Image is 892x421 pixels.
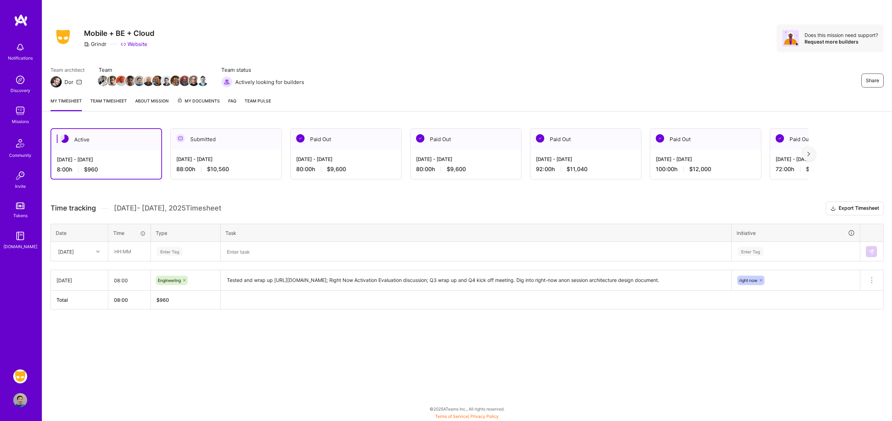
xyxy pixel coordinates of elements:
[121,40,147,48] a: Website
[152,76,163,86] img: Team Member Avatar
[161,76,172,86] img: Team Member Avatar
[235,78,304,86] span: Actively looking for builders
[567,166,587,173] span: $11,040
[536,166,636,173] div: 92:00 h
[156,297,169,303] span: $ 960
[58,248,74,255] div: [DATE]
[807,152,810,156] img: right
[177,97,220,105] span: My Documents
[189,76,199,86] img: Team Member Avatar
[447,166,466,173] span: $9,600
[51,129,161,150] div: Active
[108,75,117,87] a: Team Member Avatar
[11,393,29,407] a: User Avatar
[770,129,881,150] div: Paid Out
[9,152,31,159] div: Community
[76,79,82,85] i: icon Mail
[656,155,755,163] div: [DATE] - [DATE]
[435,414,499,419] span: |
[114,204,221,213] span: [DATE] - [DATE] , 2025 Timesheet
[64,78,74,86] div: Dor
[96,250,100,253] i: icon Chevron
[171,75,180,87] a: Team Member Avatar
[245,97,271,111] a: Team Pulse
[51,204,96,213] span: Time tracking
[805,32,878,38] div: Does this mission need support?
[16,202,24,209] img: tokens
[84,166,98,173] span: $960
[13,229,27,243] img: guide book
[776,155,875,163] div: [DATE] - [DATE]
[84,41,90,47] i: icon CompanyGray
[135,97,169,111] a: About Mission
[176,134,185,143] img: Submitted
[296,166,396,173] div: 80:00 h
[108,291,151,309] th: 08:00
[162,75,171,87] a: Team Member Avatar
[125,76,136,86] img: Team Member Avatar
[176,166,276,173] div: 88:00 h
[13,393,27,407] img: User Avatar
[90,97,127,111] a: Team timesheet
[805,38,878,45] div: Request more builders
[189,75,198,87] a: Team Member Avatar
[134,76,145,86] img: Team Member Avatar
[245,98,271,104] span: Team Pulse
[151,224,221,242] th: Type
[826,201,884,215] button: Export Timesheet
[782,30,799,47] img: Avatar
[806,166,825,173] span: $8,640
[10,87,30,94] div: Discovery
[776,134,784,143] img: Paid Out
[144,75,153,87] a: Team Member Avatar
[177,97,220,111] a: My Documents
[8,54,33,62] div: Notifications
[221,66,304,74] span: Team status
[776,166,875,173] div: 72:00 h
[656,134,664,143] img: Paid Out
[416,166,516,173] div: 80:00 h
[113,229,146,237] div: Time
[99,75,108,87] a: Team Member Avatar
[410,129,521,150] div: Paid Out
[11,369,29,383] a: Grindr: Mobile + BE + Cloud
[435,414,468,419] a: Terms of Service
[689,166,711,173] span: $12,000
[228,97,236,111] a: FAQ
[51,66,85,74] span: Team architect
[14,14,28,26] img: logo
[117,75,126,87] a: Team Member Avatar
[108,271,151,290] input: HH:MM
[739,278,758,283] span: right now
[13,104,27,118] img: teamwork
[416,155,516,163] div: [DATE] - [DATE]
[13,73,27,87] img: discovery
[170,76,181,86] img: Team Member Avatar
[51,28,76,46] img: Company Logo
[12,135,29,152] img: Community
[861,74,884,87] button: Share
[221,76,232,87] img: Actively looking for builders
[42,400,892,418] div: © 2025 ATeams Inc., All rights reserved.
[296,155,396,163] div: [DATE] - [DATE]
[13,212,28,219] div: Tokens
[57,166,156,173] div: 8:00 h
[180,75,189,87] a: Team Member Avatar
[198,76,208,86] img: Team Member Avatar
[737,229,855,237] div: Initiative
[866,77,879,84] span: Share
[13,369,27,383] img: Grindr: Mobile + BE + Cloud
[738,246,763,257] div: Enter Tag
[650,129,761,150] div: Paid Out
[3,243,37,250] div: [DOMAIN_NAME]
[107,76,117,86] img: Team Member Avatar
[51,76,62,87] img: Team Architect
[51,224,108,242] th: Date
[656,166,755,173] div: 100:00 h
[830,205,836,212] i: icon Download
[109,242,150,261] input: HH:MM
[470,414,499,419] a: Privacy Policy
[536,155,636,163] div: [DATE] - [DATE]
[176,155,276,163] div: [DATE] - [DATE]
[179,76,190,86] img: Team Member Avatar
